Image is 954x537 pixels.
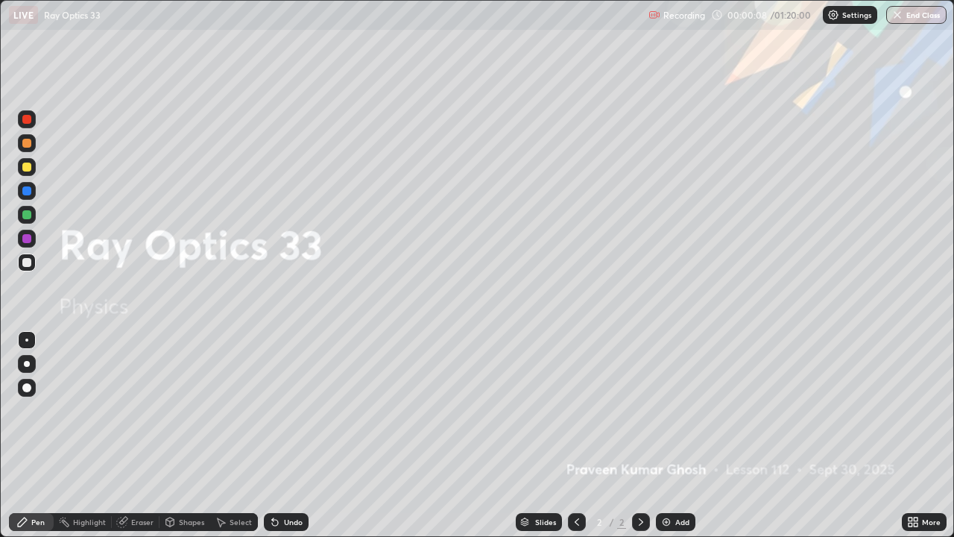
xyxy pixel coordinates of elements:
div: Highlight [73,518,106,526]
div: Eraser [131,518,154,526]
div: / [610,518,614,527]
img: class-settings-icons [827,9,839,21]
div: Shapes [179,518,204,526]
p: Settings [842,11,871,19]
p: Recording [663,10,705,21]
p: LIVE [13,9,34,21]
div: More [922,518,941,526]
p: Ray Optics 33 [44,9,101,21]
div: Slides [535,518,556,526]
div: Pen [31,518,45,526]
div: 2 [617,515,626,529]
div: Add [675,518,689,526]
button: End Class [886,6,947,24]
div: Select [230,518,252,526]
img: add-slide-button [660,516,672,528]
img: end-class-cross [891,9,903,21]
div: 2 [592,518,607,527]
div: Undo [284,518,303,526]
img: recording.375f2c34.svg [648,9,660,21]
